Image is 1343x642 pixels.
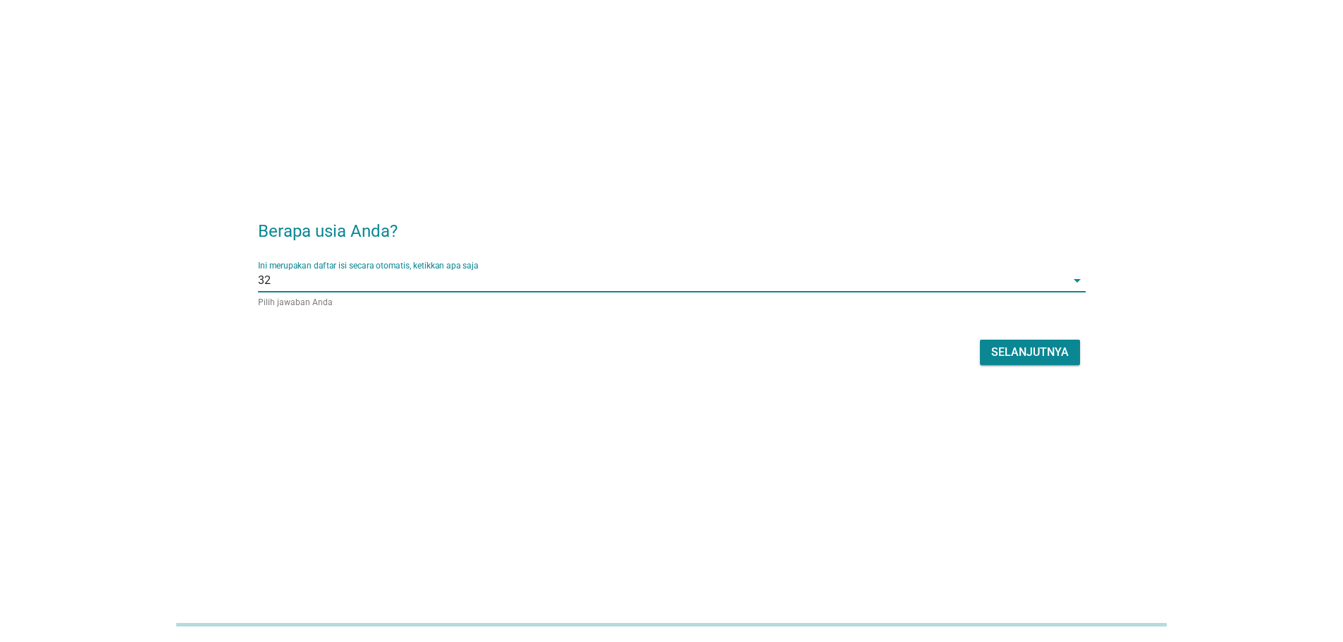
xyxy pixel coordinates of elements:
input: Ini merupakan daftar isi secara otomatis, ketikkan apa saja [271,269,1066,292]
div: Pilih jawaban Anda [258,297,1086,307]
span: 32 [258,274,271,287]
div: Selanjutnya [991,344,1069,361]
button: Selanjutnya [980,340,1080,365]
h2: Berapa usia Anda? [258,204,1086,244]
i: arrow_drop_down [1069,272,1086,289]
